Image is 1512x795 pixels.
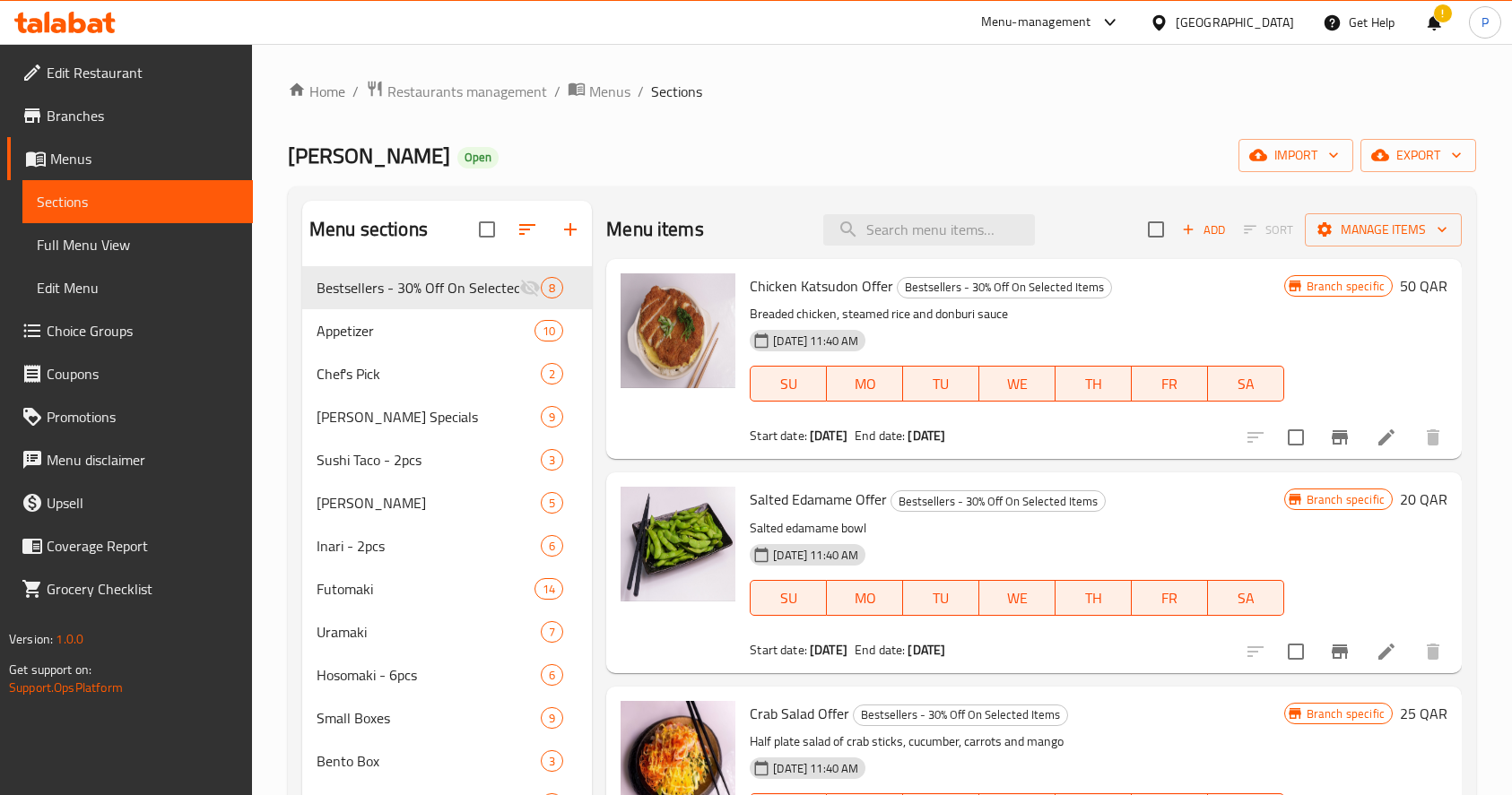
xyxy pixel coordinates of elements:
[542,409,562,426] span: 9
[1277,419,1315,456] span: Select to update
[903,580,979,616] button: TU
[854,704,1067,725] span: Bestsellers - 30% Off On Selected Items
[1215,585,1277,611] span: SA
[1400,487,1447,512] h6: 20 QAR
[1277,633,1315,670] span: Select to update
[541,277,563,298] div: items
[1208,366,1284,402] button: SA
[750,700,849,727] span: Crab Salad Offer
[1232,216,1305,244] span: Select section first
[541,492,563,514] div: items
[47,449,239,471] span: Menu disclaimer
[1360,139,1476,172] button: export
[1238,139,1353,172] button: import
[1319,219,1447,241] span: Manage items
[317,664,541,686] span: Hosomaki - 6pcs
[898,277,1111,298] span: Bestsellers - 30% Off On Selected Items
[1400,701,1447,726] h6: 25 QAR
[1482,13,1489,32] span: P
[750,424,807,447] span: Start date:
[1215,371,1277,397] span: SA
[317,406,541,428] div: Sushi Ponto Specials
[908,424,945,447] b: [DATE]
[606,216,704,243] h2: Menu items
[47,535,239,557] span: Coverage Report
[1175,216,1232,244] span: Add item
[7,395,253,438] a: Promotions
[979,366,1056,402] button: WE
[1208,580,1284,616] button: SA
[891,491,1105,512] span: Bestsellers - 30% Off On Selected Items
[288,135,450,176] span: [PERSON_NAME]
[302,395,592,438] div: [PERSON_NAME] Specials9
[468,211,506,248] span: Select all sections
[317,750,541,772] div: Bento Box
[834,371,896,397] span: MO
[302,438,592,481] div: Sushi Taco - 2pcs3
[542,495,562,512] span: 5
[750,730,1283,753] p: Half plate salad of crab sticks, cucumber, carrots and mango
[1056,580,1132,616] button: TH
[541,535,563,557] div: items
[302,739,592,782] div: Bento Box3
[387,81,547,102] span: Restaurants management
[457,147,499,169] div: Open
[855,638,905,661] span: End date:
[1132,366,1208,402] button: FR
[1376,427,1397,448] a: Edit menu item
[317,578,534,600] span: Futomaki
[309,216,428,243] h2: Menu sections
[810,424,847,447] b: [DATE]
[981,12,1091,33] div: Menu-management
[7,94,253,137] a: Branches
[302,524,592,567] div: Inari - 2pcs6
[750,517,1283,540] p: Salted edamame bowl
[541,406,563,428] div: items
[317,492,541,514] span: [PERSON_NAME]
[47,492,239,514] span: Upsell
[1299,278,1392,295] span: Branch specific
[37,277,239,298] span: Edit Menu
[766,547,865,564] span: [DATE] 11:40 AM
[589,81,630,102] span: Menus
[908,638,945,661] b: [DATE]
[47,363,239,385] span: Coupons
[541,750,563,772] div: items
[302,567,592,610] div: Futomaki14
[542,280,562,297] span: 8
[827,580,903,616] button: MO
[621,487,735,601] img: Salted Edamame Offer
[317,621,541,643] span: Uramaki
[9,658,91,681] span: Get support on:
[1179,220,1228,240] span: Add
[910,585,972,611] span: TU
[986,371,1048,397] span: WE
[766,333,865,350] span: [DATE] 11:40 AM
[534,578,563,600] div: items
[7,567,253,610] a: Grocery Checklist
[1412,416,1455,459] button: delete
[7,524,253,567] a: Coverage Report
[1318,630,1361,673] button: Branch-specific-item
[542,452,562,469] span: 3
[542,624,562,641] span: 7
[56,627,83,651] span: 1.0.0
[621,273,735,388] img: Chicken Katsudon Offer
[750,303,1283,325] p: Breaded chicken, steamed rice and donburi sauce
[534,320,563,341] div: items
[302,309,592,352] div: Appetizer10
[317,406,541,428] span: [PERSON_NAME] Specials
[568,80,630,103] a: Menus
[855,424,905,447] span: End date:
[542,366,562,383] span: 2
[541,621,563,643] div: items
[47,578,239,600] span: Grocery Checklist
[827,366,903,402] button: MO
[352,81,359,102] li: /
[519,277,541,298] svg: Inactive section
[47,105,239,126] span: Branches
[302,653,592,696] div: Hosomaki - 6pcs6
[302,352,592,395] div: Chef's Pick2
[810,638,847,661] b: [DATE]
